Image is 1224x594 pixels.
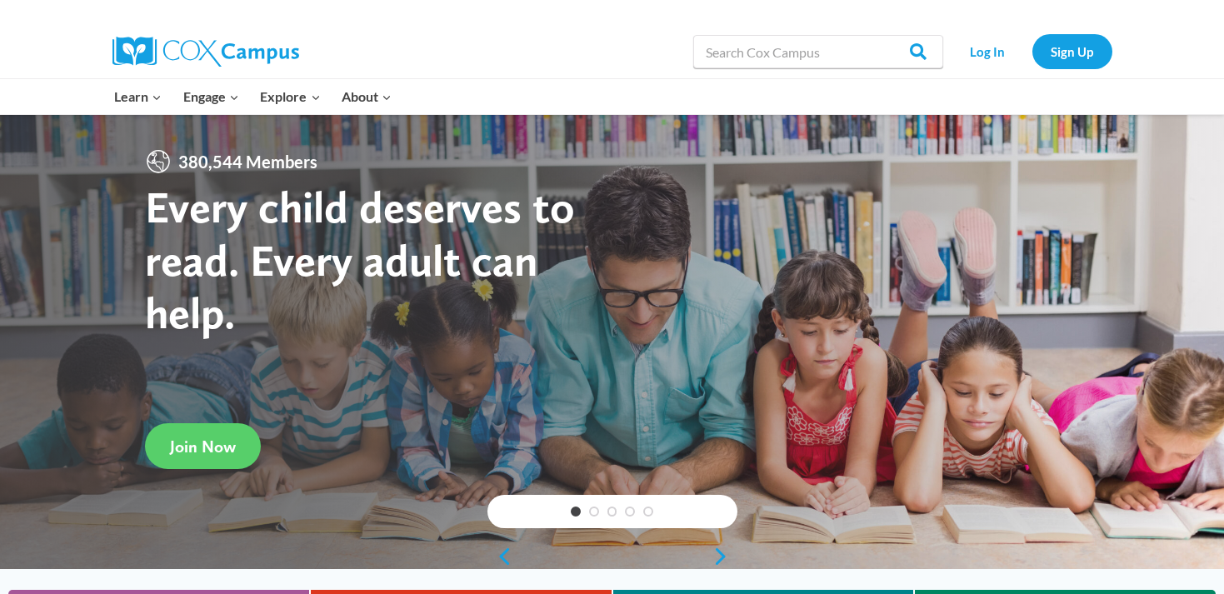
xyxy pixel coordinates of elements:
a: previous [487,547,512,567]
a: 1 [571,507,581,517]
span: About [342,86,392,107]
a: 3 [607,507,617,517]
span: Explore [260,86,320,107]
strong: Every child deserves to read. Every adult can help. [145,180,575,339]
img: Cox Campus [112,37,299,67]
input: Search Cox Campus [693,35,943,68]
a: next [712,547,737,567]
span: Engage [183,86,239,107]
a: 2 [589,507,599,517]
a: Log In [952,34,1024,68]
nav: Primary Navigation [104,79,402,114]
a: 5 [643,507,653,517]
a: 4 [625,507,635,517]
span: 380,544 Members [172,148,324,175]
nav: Secondary Navigation [952,34,1112,68]
span: Join Now [170,437,236,457]
div: content slider buttons [487,540,737,573]
a: Sign Up [1032,34,1112,68]
a: Join Now [145,423,261,469]
span: Learn [114,86,162,107]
